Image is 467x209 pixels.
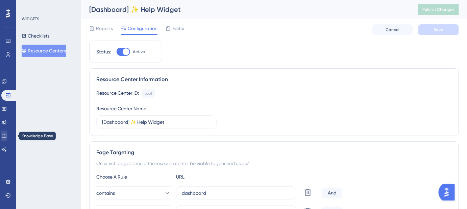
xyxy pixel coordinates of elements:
[96,159,452,167] div: On which pages should the resource center be visible to your end users?
[22,30,49,42] button: Checklists
[89,5,401,14] div: [Dashboard] ✨ Help Widget
[96,89,139,98] div: Resource Center ID:
[96,24,113,32] span: Reports
[22,16,39,22] div: WIDGETS
[96,173,171,181] div: Choose A Rule
[418,4,459,15] button: Publish Changes
[133,49,145,54] span: Active
[96,186,171,200] button: contains
[96,189,115,197] span: contains
[386,27,400,32] span: Cancel
[96,48,111,56] div: Status:
[176,173,250,181] div: URL
[439,182,459,203] iframe: UserGuiding AI Assistant Launcher
[96,75,452,84] div: Resource Center Information
[102,118,211,126] input: Type your Resource Center name
[145,91,152,96] div: 3331
[128,24,157,32] span: Configuration
[182,189,291,197] input: yourwebsite.com/path
[96,104,146,113] div: Resource Center Name
[422,7,455,12] span: Publish Changes
[372,24,413,35] button: Cancel
[172,24,185,32] span: Editor
[96,148,452,157] div: Page Targeting
[22,45,66,57] button: Resource Centers
[418,24,459,35] button: Save
[434,27,443,32] span: Save
[322,188,342,199] div: And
